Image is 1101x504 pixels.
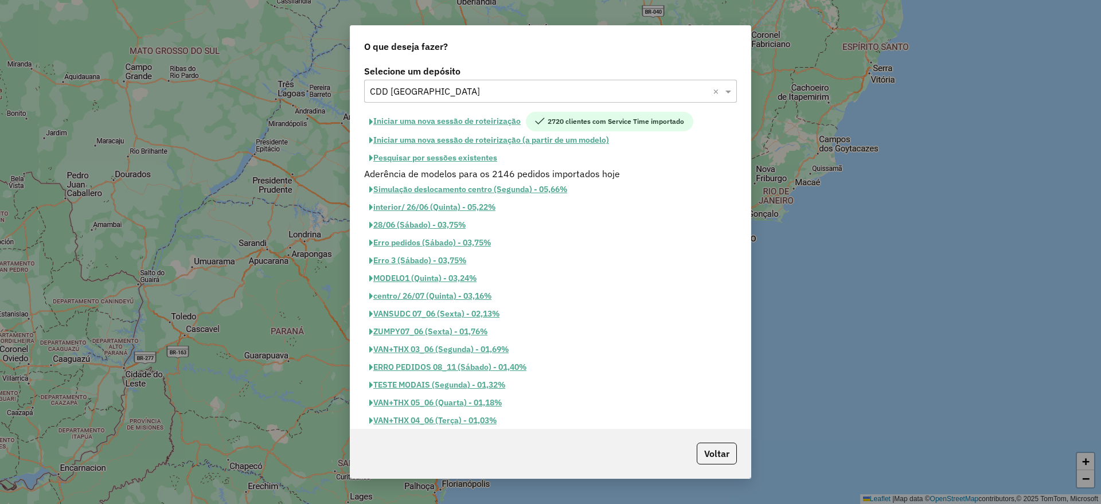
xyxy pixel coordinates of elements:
[364,323,493,341] button: ZUMPY07_06 (Sexta) - 01,76%
[357,167,744,181] div: Aderência de modelos para os 2146 pedidos importados hoje
[364,252,471,269] button: Erro 3 (Sábado) - 03,75%
[697,443,737,464] button: Voltar
[364,394,507,412] button: VAN+THX 05_06 (Quarta) - 01,18%
[364,198,501,216] button: interior/ 26/06 (Quinta) - 05,22%
[364,358,532,376] button: ERRO PEDIDOS 08_11 (Sábado) - 01,40%
[364,376,510,394] button: TESTE MODAIS (Segunda) - 01,32%
[364,112,526,131] button: Iniciar uma nova sessão de roteirização
[364,287,497,305] button: centro/ 26/07 (Quinta) - 03,16%
[364,341,514,358] button: VAN+THX 03_06 (Segunda) - 01,69%
[364,305,505,323] button: VANSUDC 07_06 (Sexta) - 02,13%
[364,234,496,252] button: Erro pedidos (Sábado) - 03,75%
[364,149,502,167] button: Pesquisar por sessões existentes
[364,216,471,234] button: 28/06 (Sábado) - 03,75%
[364,412,502,429] button: VAN+THX 04_06 (Terça) - 01,03%
[364,40,448,53] span: O que deseja fazer?
[526,112,693,131] span: 2720 clientes com Service Time importado
[364,64,737,78] label: Selecione um depósito
[713,84,723,98] span: Clear all
[364,269,482,287] button: MODELO1 (Quinta) - 03,24%
[364,131,614,149] button: Iniciar uma nova sessão de roteirização (a partir de um modelo)
[364,181,572,198] button: Simulação deslocamento centro (Segunda) - 05,66%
